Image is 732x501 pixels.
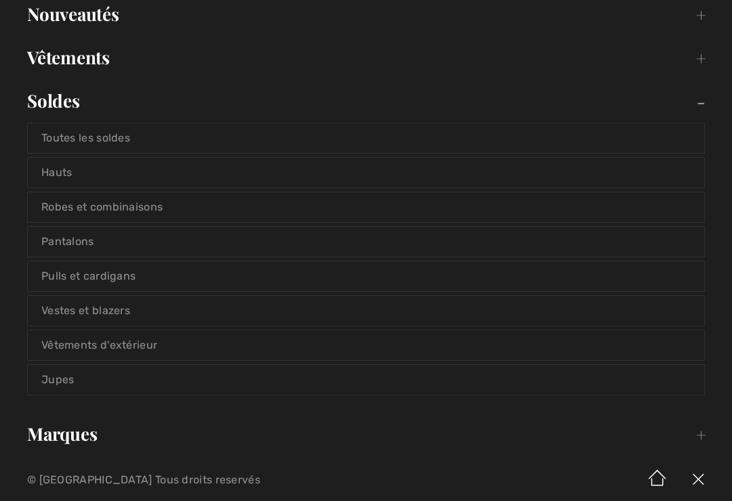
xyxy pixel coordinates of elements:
[27,475,430,485] p: © [GEOGRAPHIC_DATA] Tous droits reservés
[14,419,718,449] a: Marques
[28,158,704,188] a: Hauts
[637,459,678,501] img: Accueil
[28,192,704,222] a: Robes et combinaisons
[14,86,718,116] a: Soldes
[28,365,704,395] a: Jupes
[31,9,58,22] span: Aide
[28,261,704,291] a: Pulls et cardigans
[28,227,704,257] a: Pantalons
[28,123,704,153] a: Toutes les soldes
[678,459,718,501] img: X
[14,43,718,72] a: Vêtements
[28,296,704,326] a: Vestes et blazers
[28,330,704,360] a: Vêtements d'extérieur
